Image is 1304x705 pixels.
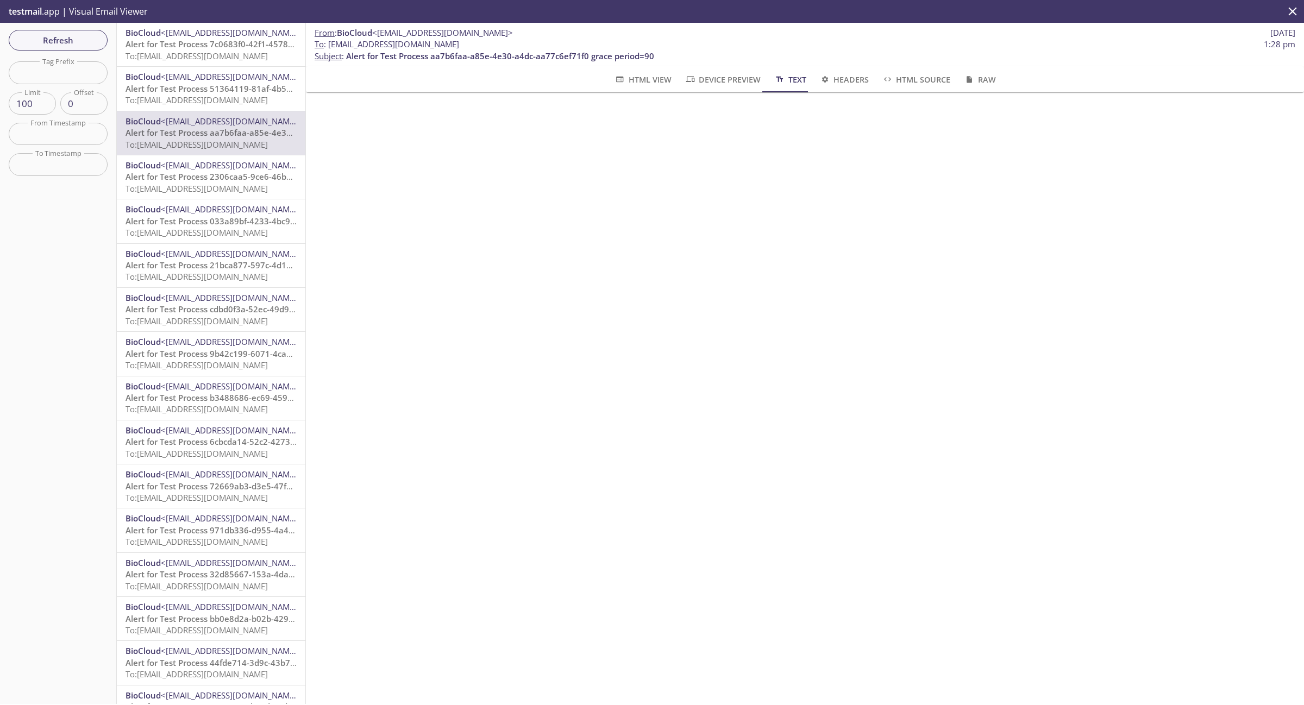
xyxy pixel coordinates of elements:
[315,27,335,38] span: From
[161,690,302,701] span: <[EMAIL_ADDRESS][DOMAIN_NAME]>
[126,227,268,238] span: To: [EMAIL_ADDRESS][DOMAIN_NAME]
[117,155,305,199] div: BioCloud<[EMAIL_ADDRESS][DOMAIN_NAME]>Alert for Test Process 2306caa5-9ce6-46b9-837a-31a39a92d133...
[372,27,513,38] span: <[EMAIL_ADDRESS][DOMAIN_NAME]>
[819,73,869,86] span: Headers
[126,625,268,635] span: To: [EMAIL_ADDRESS][DOMAIN_NAME]
[126,669,268,679] span: To: [EMAIL_ADDRESS][DOMAIN_NAME]
[161,513,302,524] span: <[EMAIL_ADDRESS][DOMAIN_NAME]>
[685,73,761,86] span: Device Preview
[126,248,161,259] span: BioCloud
[126,448,268,459] span: To: [EMAIL_ADDRESS][DOMAIN_NAME]
[126,39,434,49] span: Alert for Test Process 7c0683f0-42f1-4578-8aea-5c1f11628e3a grace period=90
[161,116,302,127] span: <[EMAIL_ADDRESS][DOMAIN_NAME]>
[126,83,425,94] span: Alert for Test Process 51364119-81af-4b52-84c4-776fcfac276f grace period=0
[126,690,161,701] span: BioCloud
[126,404,268,414] span: To: [EMAIL_ADDRESS][DOMAIN_NAME]
[337,27,372,38] span: BioCloud
[161,27,302,38] span: <[EMAIL_ADDRESS][DOMAIN_NAME]>
[117,641,305,684] div: BioCloud<[EMAIL_ADDRESS][DOMAIN_NAME]>Alert for Test Process 44fde714-3d9c-43b7-8fc6-17f91c47063d...
[126,316,268,326] span: To: [EMAIL_ADDRESS][DOMAIN_NAME]
[117,199,305,243] div: BioCloud<[EMAIL_ADDRESS][DOMAIN_NAME]>Alert for Test Process 033a89bf-4233-4bc9-8d68-3e693c74fcf7...
[126,469,161,480] span: BioCloud
[126,95,268,105] span: To: [EMAIL_ADDRESS][DOMAIN_NAME]
[161,645,302,656] span: <[EMAIL_ADDRESS][DOMAIN_NAME]>
[774,73,806,86] span: Text
[126,183,268,194] span: To: [EMAIL_ADDRESS][DOMAIN_NAME]
[117,67,305,110] div: BioCloud<[EMAIL_ADDRESS][DOMAIN_NAME]>Alert for Test Process 51364119-81af-4b52-84c4-776fcfac276f...
[161,557,302,568] span: <[EMAIL_ADDRESS][DOMAIN_NAME]>
[126,116,161,127] span: BioCloud
[126,27,161,38] span: BioCloud
[117,464,305,508] div: BioCloud<[EMAIL_ADDRESS][DOMAIN_NAME]>Alert for Test Process 72669ab3-d3e5-47fb-b494-0dc6474ed112...
[161,601,302,612] span: <[EMAIL_ADDRESS][DOMAIN_NAME]>
[161,469,302,480] span: <[EMAIL_ADDRESS][DOMAIN_NAME]>
[126,292,161,303] span: BioCloud
[1270,27,1295,39] span: [DATE]
[315,39,1295,62] p: :
[126,260,433,270] span: Alert for Test Process 21bca877-597c-4d11-98b2-96672b04f120 grace period=0
[315,27,513,39] span: :
[126,657,432,668] span: Alert for Test Process 44fde714-3d9c-43b7-8fc6-17f91c47063d grace period=90
[117,553,305,596] div: BioCloud<[EMAIL_ADDRESS][DOMAIN_NAME]>Alert for Test Process 32d85667-153a-4dae-b68c-4e3d98eda9dc...
[126,216,432,226] span: Alert for Test Process 033a89bf-4233-4bc9-8d68-3e693c74fcf7 grace period=90
[117,111,305,155] div: BioCloud<[EMAIL_ADDRESS][DOMAIN_NAME]>Alert for Test Process aa7b6faa-a85e-4e30-a4dc-aa77c6ef71f0...
[1264,39,1295,50] span: 1:28 pm
[126,304,435,314] span: Alert for Test Process cdbd0f3a-52ec-49d9-a05d-a5febc770854 grace period=90
[161,381,302,392] span: <[EMAIL_ADDRESS][DOMAIN_NAME]>
[9,5,42,17] span: testmail
[117,420,305,464] div: BioCloud<[EMAIL_ADDRESS][DOMAIN_NAME]>Alert for Test Process 6cbcda14-52c2-4273-b06f-9423f85ddbbf...
[9,30,108,51] button: Refresh
[126,557,161,568] span: BioCloud
[126,613,439,624] span: Alert for Test Process bb0e8d2a-b02b-429e-a924-64af38c897d9 grace period=90
[315,39,459,50] span: : [EMAIL_ADDRESS][DOMAIN_NAME]
[126,581,268,591] span: To: [EMAIL_ADDRESS][DOMAIN_NAME]
[126,436,367,447] span: Alert for Test Process 6cbcda14-52c2-4273-b06f-9423f85ddbbf
[161,248,302,259] span: <[EMAIL_ADDRESS][DOMAIN_NAME]>
[17,33,99,47] span: Refresh
[117,23,305,66] div: BioCloud<[EMAIL_ADDRESS][DOMAIN_NAME]>Alert for Test Process 7c0683f0-42f1-4578-8aea-5c1f11628e3a...
[126,160,161,171] span: BioCloud
[126,171,435,182] span: Alert for Test Process 2306caa5-9ce6-46b9-837a-31a39a92d133 grace period=0
[117,288,305,331] div: BioCloud<[EMAIL_ADDRESS][DOMAIN_NAME]>Alert for Test Process cdbd0f3a-52ec-49d9-a05d-a5febc770854...
[882,73,950,86] span: HTML Source
[126,569,440,580] span: Alert for Test Process 32d85667-153a-4dae-b68c-4e3d98eda9dc grace period=90
[126,425,161,436] span: BioCloud
[614,73,671,86] span: HTML View
[346,51,654,61] span: Alert for Test Process aa7b6faa-a85e-4e30-a4dc-aa77c6ef71f0 grace period=90
[161,160,302,171] span: <[EMAIL_ADDRESS][DOMAIN_NAME]>
[126,536,268,547] span: To: [EMAIL_ADDRESS][DOMAIN_NAME]
[117,508,305,552] div: BioCloud<[EMAIL_ADDRESS][DOMAIN_NAME]>Alert for Test Process 971db336-d955-4a49-8ea8-4ff4974dfd84...
[161,292,302,303] span: <[EMAIL_ADDRESS][DOMAIN_NAME]>
[126,139,268,150] span: To: [EMAIL_ADDRESS][DOMAIN_NAME]
[126,481,374,492] span: Alert for Test Process 72669ab3-d3e5-47fb-b494-0dc6474ed112
[126,525,436,536] span: Alert for Test Process 971db336-d955-4a49-8ea8-4ff4974dfd84 grace period=90
[126,71,161,82] span: BioCloud
[126,492,268,503] span: To: [EMAIL_ADDRESS][DOMAIN_NAME]
[963,73,995,86] span: Raw
[161,71,302,82] span: <[EMAIL_ADDRESS][DOMAIN_NAME]>
[126,271,268,282] span: To: [EMAIL_ADDRESS][DOMAIN_NAME]
[117,597,305,640] div: BioCloud<[EMAIL_ADDRESS][DOMAIN_NAME]>Alert for Test Process bb0e8d2a-b02b-429e-a924-64af38c897d9...
[117,376,305,420] div: BioCloud<[EMAIL_ADDRESS][DOMAIN_NAME]>Alert for Test Process b3488686-ec69-459c-be33-6691fcc5d4ac...
[315,51,342,61] span: Subject
[126,204,161,215] span: BioCloud
[315,39,324,49] span: To
[126,360,268,370] span: To: [EMAIL_ADDRESS][DOMAIN_NAME]
[126,645,161,656] span: BioCloud
[117,244,305,287] div: BioCloud<[EMAIL_ADDRESS][DOMAIN_NAME]>Alert for Test Process 21bca877-597c-4d11-98b2-96672b04f120...
[126,601,161,612] span: BioCloud
[161,336,302,347] span: <[EMAIL_ADDRESS][DOMAIN_NAME]>
[126,51,268,61] span: To: [EMAIL_ADDRESS][DOMAIN_NAME]
[126,381,161,392] span: BioCloud
[126,348,431,359] span: Alert for Test Process 9b42c199-6071-4ca4-a371-d5d3982f0edf grace period=0
[161,425,302,436] span: <[EMAIL_ADDRESS][DOMAIN_NAME]>
[161,204,302,215] span: <[EMAIL_ADDRESS][DOMAIN_NAME]>
[126,127,434,138] span: Alert for Test Process aa7b6faa-a85e-4e30-a4dc-aa77c6ef71f0 grace period=90
[126,392,369,403] span: Alert for Test Process b3488686-ec69-459c-be33-6691fcc5d4ac
[117,332,305,375] div: BioCloud<[EMAIL_ADDRESS][DOMAIN_NAME]>Alert for Test Process 9b42c199-6071-4ca4-a371-d5d3982f0edf...
[126,513,161,524] span: BioCloud
[126,336,161,347] span: BioCloud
